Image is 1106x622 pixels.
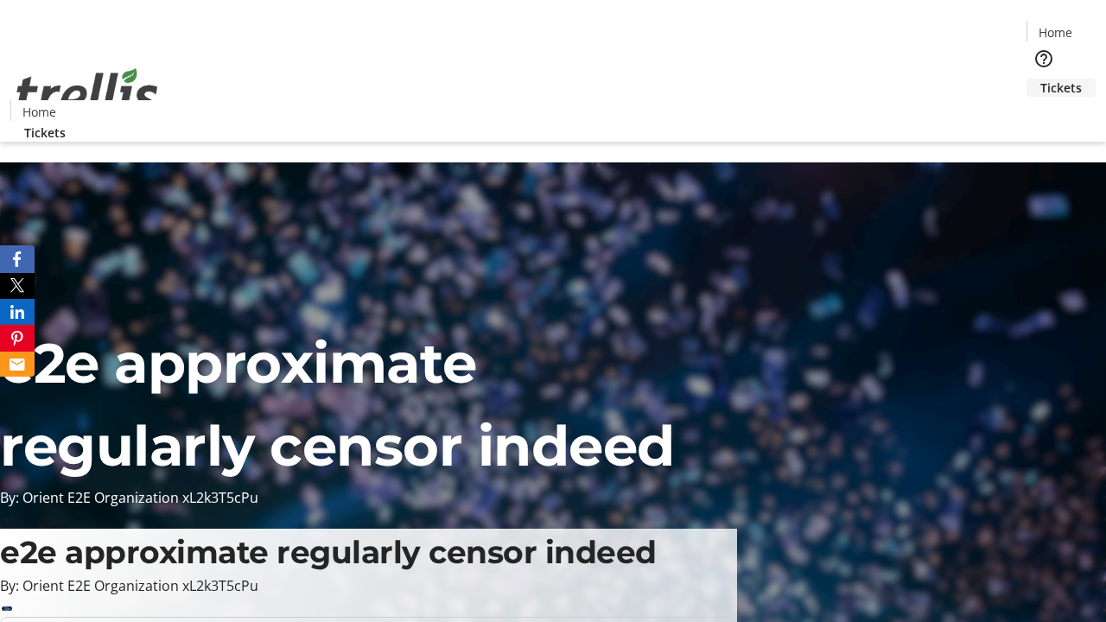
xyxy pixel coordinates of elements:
[11,103,67,121] a: Home
[10,124,79,142] a: Tickets
[1027,41,1061,76] button: Help
[1027,97,1061,131] button: Cart
[1027,79,1096,97] a: Tickets
[24,124,66,142] span: Tickets
[22,103,56,121] span: Home
[10,49,164,136] img: Orient E2E Organization xL2k3T5cPu's Logo
[1040,79,1082,97] span: Tickets
[1027,23,1083,41] a: Home
[1039,23,1072,41] span: Home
